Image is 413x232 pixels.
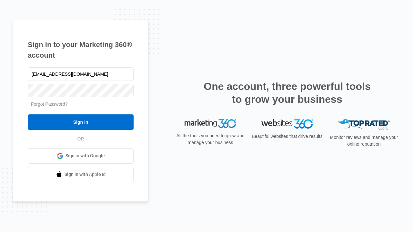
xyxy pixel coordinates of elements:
[338,119,390,130] img: Top Rated Local
[65,152,105,159] span: Sign in with Google
[202,80,373,106] h2: One account, three powerful tools to grow your business
[28,114,134,130] input: Sign In
[261,119,313,129] img: Websites 360
[28,67,134,81] input: Email
[31,101,68,107] a: Forgot Password?
[174,132,247,146] p: All the tools you need to grow and manage your business
[328,134,400,148] p: Monitor reviews and manage your online reputation
[251,133,323,140] p: Beautiful websites that drive results
[28,39,134,61] h1: Sign in to your Marketing 360® account
[73,136,89,142] span: OR
[28,167,134,182] a: Sign in with Apple Id
[185,119,236,128] img: Marketing 360
[65,171,106,178] span: Sign in with Apple Id
[28,148,134,164] a: Sign in with Google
